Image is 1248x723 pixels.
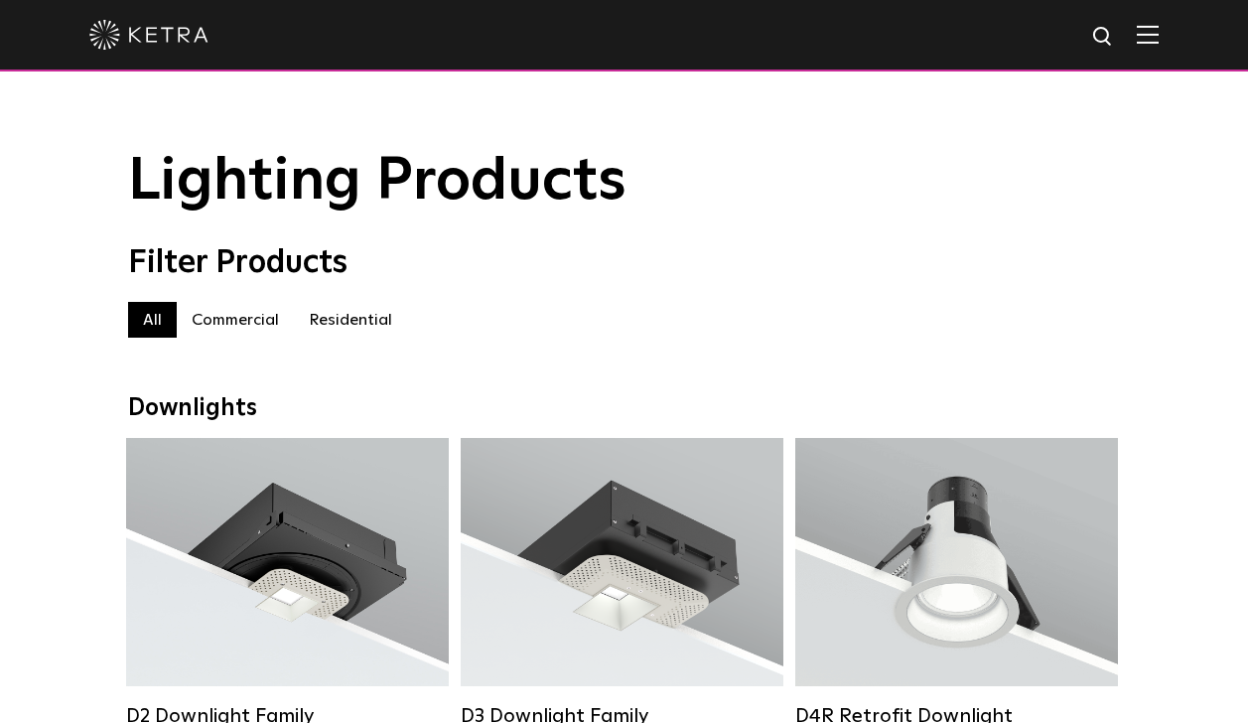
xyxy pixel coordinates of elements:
[128,152,626,212] span: Lighting Products
[1137,25,1159,44] img: Hamburger%20Nav.svg
[128,302,177,338] label: All
[1091,25,1116,50] img: search icon
[294,302,407,338] label: Residential
[128,244,1121,282] div: Filter Products
[128,394,1121,423] div: Downlights
[89,20,208,50] img: ketra-logo-2019-white
[177,302,294,338] label: Commercial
